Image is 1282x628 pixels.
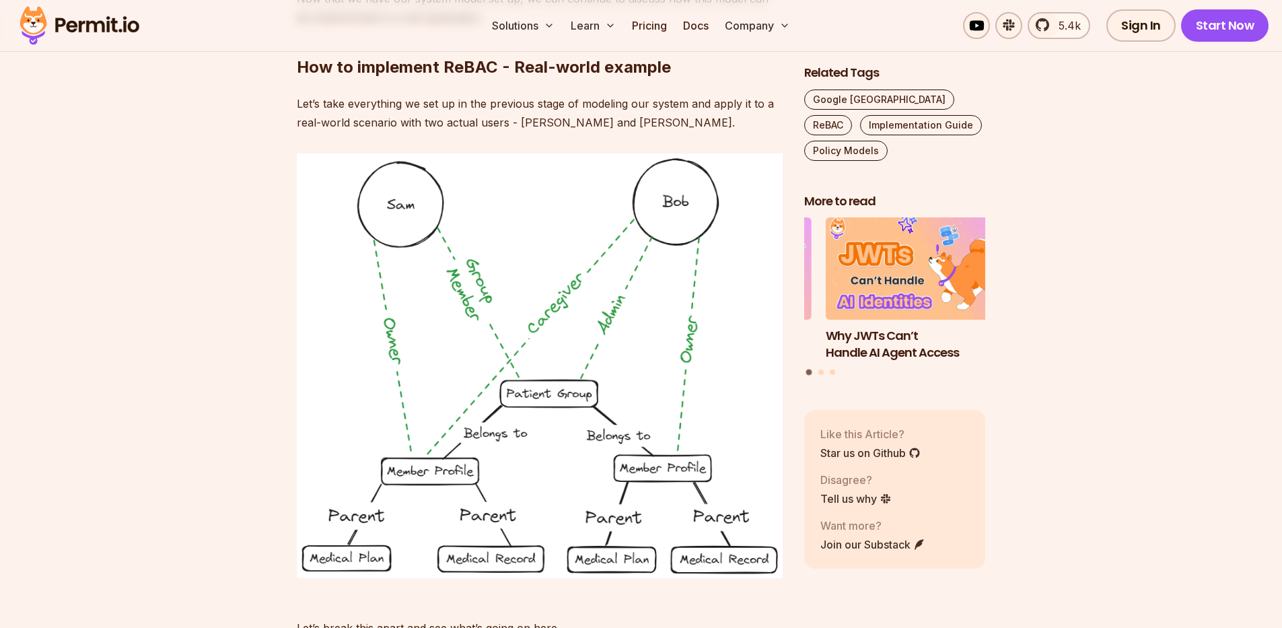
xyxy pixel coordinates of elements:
[1106,9,1176,42] a: Sign In
[806,370,812,376] button: Go to slide 1
[804,65,986,81] h2: Related Tags
[297,153,783,578] img: ReBAC 10.png
[820,491,892,507] a: Tell us why
[818,370,824,376] button: Go to slide 2
[804,115,852,135] a: ReBAC
[1050,18,1081,34] span: 5.4k
[820,445,921,461] a: Star us on Github
[804,218,986,378] div: Posts
[627,12,672,39] a: Pricing
[565,12,621,39] button: Learn
[630,218,812,361] li: 3 of 3
[826,218,1007,320] img: Why JWTs Can’t Handle AI Agent Access
[820,518,925,534] p: Want more?
[804,141,888,161] a: Policy Models
[826,218,1007,361] li: 1 of 3
[820,426,921,442] p: Like this Article?
[297,94,783,132] p: Let’s take everything we set up in the previous stage of modeling our system and apply it to a re...
[13,3,145,48] img: Permit logo
[1028,12,1090,39] a: 5.4k
[830,370,835,376] button: Go to slide 3
[820,536,925,553] a: Join our Substack
[804,193,986,210] h2: More to read
[826,328,1007,361] h3: Why JWTs Can’t Handle AI Agent Access
[630,218,812,320] img: Implementing Multi-Tenant RBAC in Nuxt.js
[860,115,982,135] a: Implementation Guide
[719,12,795,39] button: Company
[630,328,812,361] h3: Implementing Multi-Tenant RBAC in Nuxt.js
[804,90,954,110] a: Google [GEOGRAPHIC_DATA]
[820,472,892,488] p: Disagree?
[826,218,1007,361] a: Why JWTs Can’t Handle AI Agent AccessWhy JWTs Can’t Handle AI Agent Access
[487,12,560,39] button: Solutions
[678,12,714,39] a: Docs
[1181,9,1269,42] a: Start Now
